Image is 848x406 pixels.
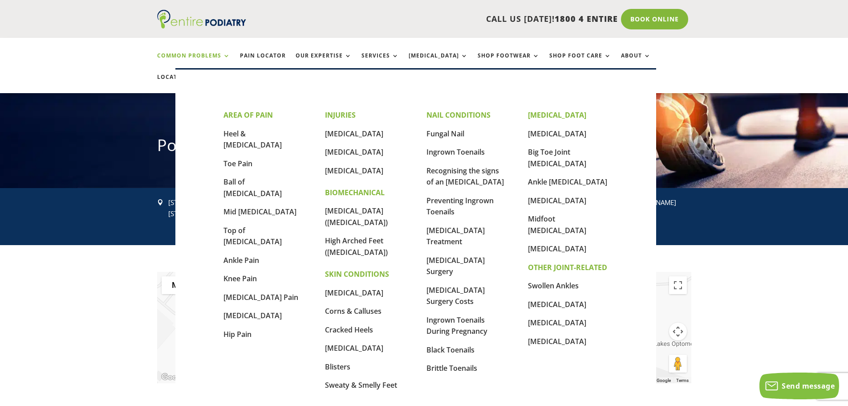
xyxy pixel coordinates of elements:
a: Cracked Heels [325,325,373,335]
img: Google [159,372,189,383]
a: Pain Locator [240,53,286,72]
a: [MEDICAL_DATA] Pain [223,292,298,302]
a: [MEDICAL_DATA] [528,299,586,309]
a: [MEDICAL_DATA] [528,129,586,139]
h1: Podiatrist [GEOGRAPHIC_DATA] [157,134,691,161]
span: Send message [782,381,835,391]
strong: INJURIES [325,110,356,120]
a: Toe Pain [223,159,252,168]
a: About [621,53,651,72]
a: Locations [157,74,202,93]
a: [MEDICAL_DATA] [528,196,586,205]
a: Swollen Ankles [528,281,579,291]
a: [MEDICAL_DATA] [325,343,383,353]
a: Click to see this area on Google Maps [159,372,189,383]
a: Terms [676,378,689,383]
img: logo (1) [157,10,246,29]
a: [MEDICAL_DATA] [528,336,586,346]
a: Ankle [MEDICAL_DATA] [528,177,607,187]
a: Hip Pain [223,329,252,339]
a: [MEDICAL_DATA] [325,166,383,176]
a: Ball of [MEDICAL_DATA] [223,177,282,198]
a: [MEDICAL_DATA] [528,318,586,328]
a: Preventing Ingrown Toenails [426,196,494,217]
a: Services [361,53,399,72]
a: Knee Pain [223,274,257,283]
a: Entire Podiatry [157,21,246,30]
a: [MEDICAL_DATA] [223,311,282,320]
a: [MEDICAL_DATA] [528,244,586,254]
a: Book Online [621,9,688,29]
strong: OTHER JOINT-RELATED [528,262,607,272]
button: Send message [759,373,839,399]
a: Heel & [MEDICAL_DATA] [223,129,282,150]
a: [MEDICAL_DATA] [325,147,383,157]
button: Map camera controls [669,323,687,340]
a: Our Expertise [296,53,352,72]
p: CALL US [DATE]! [280,13,618,25]
a: Corns & Calluses [325,306,381,316]
strong: NAIL CONDITIONS [426,110,491,120]
a: [MEDICAL_DATA] [325,288,383,298]
span:  [157,199,163,205]
strong: AREA OF PAIN [223,110,273,120]
button: Toggle fullscreen view [669,276,687,294]
a: Mid [MEDICAL_DATA] [223,207,296,217]
a: Blisters [325,362,350,372]
a: [MEDICAL_DATA] [325,129,383,139]
a: Brittle Toenails [426,363,477,373]
a: Ingrown Toenails During Pregnancy [426,315,487,336]
a: Recognising the signs of an [MEDICAL_DATA] [426,166,504,187]
strong: BIOMECHANICAL [325,188,385,197]
a: Top of [MEDICAL_DATA] [223,226,282,247]
a: [MEDICAL_DATA] Surgery [426,255,485,277]
a: [MEDICAL_DATA] Treatment [426,226,485,247]
a: [MEDICAL_DATA] ([MEDICAL_DATA]) [325,206,388,227]
a: Common Problems [157,53,230,72]
a: Black Toenails [426,345,475,355]
a: [MEDICAL_DATA] [409,53,468,72]
span: 1800 4 ENTIRE [555,13,618,24]
a: Shop Footwear [478,53,540,72]
a: Midfoot [MEDICAL_DATA] [528,214,586,235]
p: [STREET_ADDRESS], [STREET_ADDRESS] [168,197,283,220]
a: [MEDICAL_DATA] Surgery Costs [426,285,485,307]
a: Ankle Pain [223,255,259,265]
a: Big Toe Joint [MEDICAL_DATA] [528,147,586,168]
button: Show street map [162,276,198,294]
strong: SKIN CONDITIONS [325,269,389,279]
a: Ingrown Toenails [426,147,485,157]
button: Drag Pegman onto the map to open Street View [669,355,687,373]
a: Shop Foot Care [549,53,611,72]
a: High Arched Feet ([MEDICAL_DATA]) [325,236,388,257]
strong: [MEDICAL_DATA] [528,110,586,120]
a: Sweaty & Smelly Feet [325,380,397,390]
a: Fungal Nail [426,129,464,139]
